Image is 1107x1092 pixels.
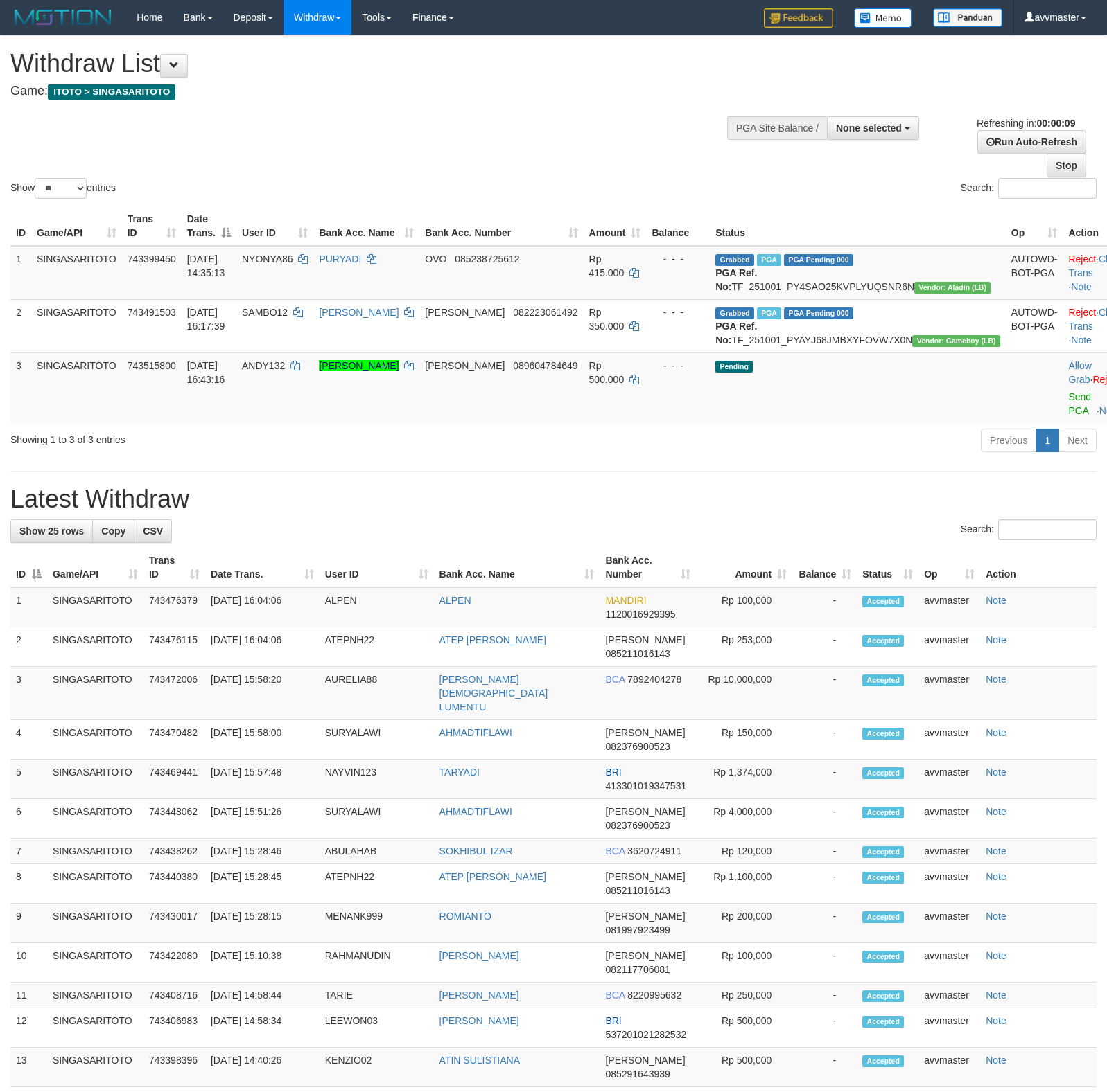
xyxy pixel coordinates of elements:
span: Copy 089604784649 to clipboard [513,360,577,371]
a: CSV [134,519,172,543]
span: PGA Pending [784,307,853,319]
span: Copy 8220995632 to clipboard [627,990,681,1001]
span: Accepted [862,911,904,923]
span: Copy 082376900523 to clipboard [605,820,670,831]
td: TF_251001_PY4SAO25KVPLYUQSNR6N [710,246,1006,300]
span: Grabbed [715,254,754,266]
td: - [792,627,857,667]
td: SINGASARITOTO [47,1008,143,1048]
td: - [792,587,857,627]
h1: Latest Withdraw [10,485,1097,513]
span: OVO [425,253,446,265]
a: SOKHIBUL IZAR [439,845,513,857]
td: - [792,667,857,720]
span: Accepted [862,767,904,779]
td: ALPEN [320,587,434,627]
td: - [792,1008,857,1048]
td: 743422080 [143,943,205,983]
span: 743399450 [128,253,176,265]
span: BCA [605,674,625,685]
span: Copy 085211016143 to clipboard [605,885,670,896]
span: Copy 082117706081 to clipboard [605,964,670,975]
span: Copy 413301019347531 to clipboard [605,780,686,791]
h4: Game: [10,84,724,98]
td: SINGASARITOTO [31,246,122,300]
th: Status: activate to sort column ascending [857,548,918,587]
td: 8 [10,864,47,904]
td: AURELIA88 [320,667,434,720]
td: SINGASARITOTO [47,943,143,983]
th: Date Trans.: activate to sort column descending [182,206,236,246]
td: avvmaster [918,983,980,1008]
span: Rp 350.000 [589,307,625,332]
span: Pending [715,361,753,373]
td: - [792,839,857,864]
td: 743472006 [143,667,205,720]
th: User ID: activate to sort column ascending [236,206,313,246]
span: [PERSON_NAME] [605,806,685,817]
td: avvmaster [918,587,980,627]
span: [PERSON_NAME] [605,871,685,882]
a: Note [986,990,1006,1001]
td: avvmaster [918,760,980,799]
td: [DATE] 15:28:46 [205,839,320,864]
td: SINGASARITOTO [47,983,143,1008]
a: [PERSON_NAME][DEMOGRAPHIC_DATA] LUMENTU [439,674,548,713]
img: Button%20Memo.svg [854,8,912,28]
span: Copy 081997923499 to clipboard [605,924,670,936]
a: [PERSON_NAME] [439,950,519,961]
span: [PERSON_NAME] [605,911,685,922]
span: Rp 415.000 [589,253,625,278]
td: 7 [10,839,47,864]
span: BCA [605,845,625,857]
td: SINGASARITOTO [47,627,143,667]
a: Note [986,767,1006,778]
a: Stop [1047,154,1086,177]
a: Note [986,911,1006,922]
img: MOTION_logo.png [10,7,116,28]
div: - - - [652,252,704,266]
td: - [792,799,857,839]
td: 743440380 [143,864,205,904]
span: 743491503 [128,307,176,318]
span: [PERSON_NAME] [605,1055,685,1066]
td: avvmaster [918,627,980,667]
td: 6 [10,799,47,839]
td: avvmaster [918,720,980,760]
td: avvmaster [918,667,980,720]
a: 1 [1036,429,1059,452]
td: Rp 500,000 [696,1048,792,1087]
td: avvmaster [918,904,980,943]
td: SURYALAWI [320,720,434,760]
span: · [1068,360,1092,385]
td: SINGASARITOTO [47,1048,143,1087]
th: Balance: activate to sort column ascending [792,548,857,587]
td: 743406983 [143,1008,205,1048]
span: Vendor URL: https://dashboard.q2checkout.com/secure [912,335,1000,347]
th: Amount: activate to sort column ascending [696,548,792,587]
span: [PERSON_NAME] [425,307,505,318]
th: Game/API: activate to sort column ascending [31,206,122,246]
strong: 00:00:09 [1036,118,1075,129]
th: Balance [646,206,710,246]
span: 743515800 [128,360,176,371]
td: 11 [10,983,47,1008]
span: [PERSON_NAME] [605,950,685,961]
td: avvmaster [918,864,980,904]
span: ANDY132 [242,360,285,371]
td: 12 [10,1008,47,1048]
span: NYONYA86 [242,253,293,265]
a: ATIN SULISTIANA [439,1055,520,1066]
td: 2 [10,627,47,667]
a: Send PGA [1068,391,1091,416]
td: SINGASARITOTO [47,667,143,720]
a: Note [986,727,1006,738]
label: Search: [961,178,1097,199]
td: avvmaster [918,943,980,983]
td: SINGASARITOTO [47,839,143,864]
span: Rp 500.000 [589,360,625,385]
td: [DATE] 14:58:34 [205,1008,320,1048]
td: KENZIO02 [320,1048,434,1087]
td: - [792,904,857,943]
td: Rp 150,000 [696,720,792,760]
